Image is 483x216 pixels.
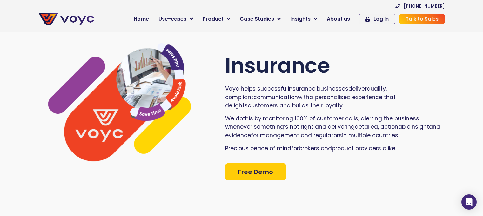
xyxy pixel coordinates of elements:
[327,15,350,23] span: About us
[404,4,445,8] span: [PHONE_NUMBER]
[285,13,322,25] a: Insights
[355,123,410,131] span: detailed, actionable
[240,15,274,23] span: Case Studies
[129,13,154,25] a: Home
[395,4,445,8] a: [PHONE_NUMBER]
[322,13,355,25] a: About us
[158,15,186,23] span: Use-cases
[339,132,342,139] span: s
[461,194,477,210] div: Open Intercom Messenger
[225,163,286,180] a: Free Demo
[225,115,243,122] span: We do
[399,14,445,24] a: Talk to Sales
[243,115,349,122] span: this by monitoring 100% of customer c
[299,145,332,152] span: brokers and
[341,123,355,131] span: ering
[134,15,149,23] span: Home
[309,93,382,101] span: a personalised experience
[248,102,275,109] span: customer
[373,17,389,22] span: Log In
[406,17,439,22] span: Talk to Sales
[154,13,198,25] a: Use-cases
[343,102,344,109] span: .
[251,132,339,139] span: for management and regulator
[275,102,343,109] span: s and builds their loyalty
[203,15,224,23] span: Product
[225,85,288,92] span: Voyc helps successful
[225,53,447,78] h2: Insurance
[332,145,378,152] span: product provider
[359,14,395,24] a: Log In
[225,93,396,109] span: that delights
[225,123,440,139] span: and evidence
[410,123,429,131] span: insight
[238,169,273,175] span: Free Demo
[298,93,309,101] span: with
[367,85,386,92] span: quality
[38,13,94,25] img: voyc-full-logo
[235,13,285,25] a: Case Studies
[378,145,396,152] span: s alike.
[349,115,355,122] span: all
[198,13,235,25] a: Product
[225,145,228,152] span: P
[225,115,419,131] span: s, alerting the business whenever something’s not right and deliv
[228,145,291,152] span: recious peace of mind
[342,132,399,139] span: in multiple countries.
[225,85,387,101] span: , compliant
[290,15,311,23] span: Insights
[253,93,298,101] span: communication
[342,85,348,92] span: es
[291,145,299,152] span: for
[348,85,367,92] span: deliver
[288,85,342,92] span: insurance business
